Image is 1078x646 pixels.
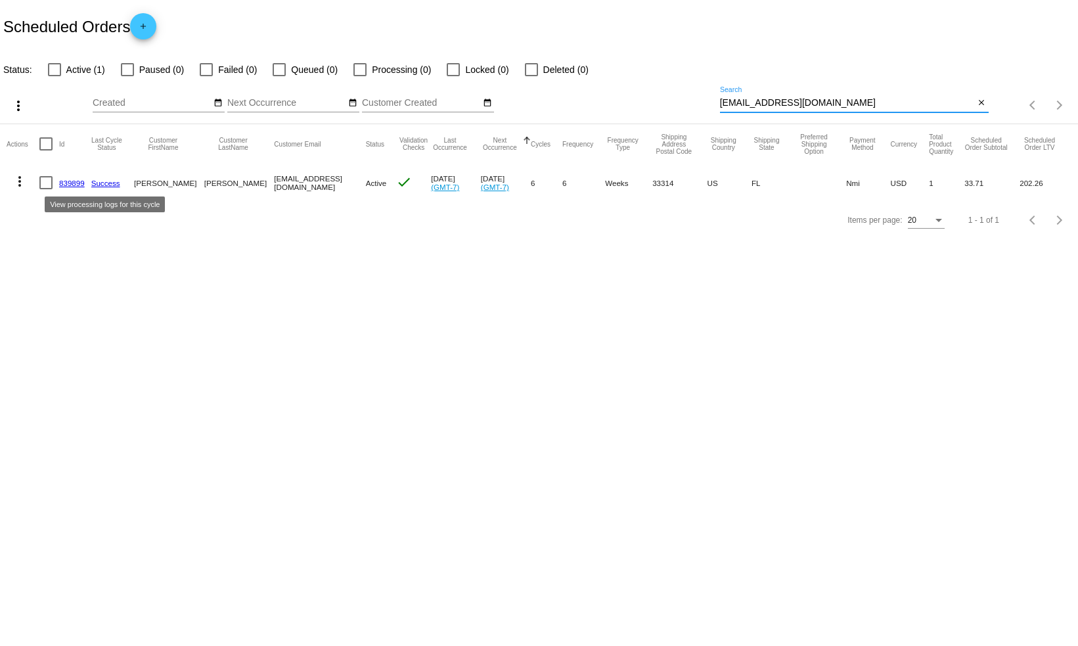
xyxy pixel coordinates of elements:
mat-cell: FL [752,164,794,202]
mat-cell: 202.26 [1020,164,1071,202]
a: (GMT-7) [431,183,459,191]
span: Processing (0) [372,62,431,78]
input: Customer Created [362,98,480,108]
button: Change sorting for LastOccurrenceUtc [431,137,469,151]
span: Active (1) [66,62,105,78]
mat-select: Items per page: [908,216,945,225]
a: Success [91,179,120,187]
button: Change sorting for ShippingCountry [707,137,740,151]
button: Clear [975,97,989,110]
mat-icon: more_vert [12,173,28,189]
mat-cell: [EMAIL_ADDRESS][DOMAIN_NAME] [274,164,365,202]
mat-cell: 6 [531,164,562,202]
button: Change sorting for LastProcessingCycleId [91,137,122,151]
mat-cell: 33.71 [964,164,1020,202]
mat-icon: date_range [348,98,357,108]
mat-icon: date_range [213,98,223,108]
button: Change sorting for FrequencyType [605,137,640,151]
button: Next page [1046,207,1073,233]
mat-cell: [DATE] [481,164,531,202]
button: Change sorting for Status [366,140,384,148]
mat-cell: 33314 [652,164,707,202]
button: Change sorting for Id [59,140,64,148]
span: Queued (0) [291,62,338,78]
span: Paused (0) [139,62,184,78]
span: Status: [3,64,32,75]
button: Change sorting for Cycles [531,140,550,148]
mat-icon: close [977,98,986,108]
button: Change sorting for ShippingState [752,137,782,151]
mat-header-cell: Actions [7,124,39,164]
span: Locked (0) [465,62,508,78]
h2: Scheduled Orders [3,13,156,39]
mat-icon: more_vert [11,98,26,114]
button: Change sorting for CurrencyIso [891,140,918,148]
mat-icon: add [135,22,151,37]
span: Deleted (0) [543,62,589,78]
button: Next page [1046,92,1073,118]
button: Change sorting for LifetimeValue [1020,137,1060,151]
mat-cell: 1 [929,164,964,202]
mat-cell: Weeks [605,164,652,202]
button: Change sorting for CustomerFirstName [134,137,192,151]
button: Previous page [1020,207,1046,233]
button: Change sorting for NextOccurrenceUtc [481,137,519,151]
mat-icon: date_range [483,98,492,108]
button: Change sorting for PaymentMethod.Type [846,137,878,151]
input: Created [93,98,211,108]
mat-header-cell: Validation Checks [396,124,431,164]
div: 1 - 1 of 1 [968,216,999,225]
button: Change sorting for Subtotal [964,137,1008,151]
mat-cell: US [707,164,752,202]
mat-icon: check [396,174,412,190]
button: Previous page [1020,92,1046,118]
div: Items per page: [847,216,902,225]
mat-cell: [PERSON_NAME] [204,164,275,202]
input: Search [720,98,975,108]
button: Change sorting for PreferredShippingOption [794,133,834,155]
mat-cell: USD [891,164,930,202]
span: 20 [908,216,916,225]
mat-header-cell: Total Product Quantity [929,124,964,164]
button: Change sorting for CustomerEmail [274,140,321,148]
span: Failed (0) [218,62,257,78]
a: (GMT-7) [481,183,509,191]
mat-cell: [PERSON_NAME] [134,164,204,202]
button: Change sorting for Frequency [562,140,593,148]
mat-cell: [DATE] [431,164,481,202]
mat-cell: Nmi [846,164,890,202]
span: Active [366,179,387,187]
a: 839899 [59,179,85,187]
button: Change sorting for ShippingPostcode [652,133,695,155]
button: Change sorting for CustomerLastName [204,137,263,151]
input: Next Occurrence [227,98,346,108]
mat-cell: 6 [562,164,605,202]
